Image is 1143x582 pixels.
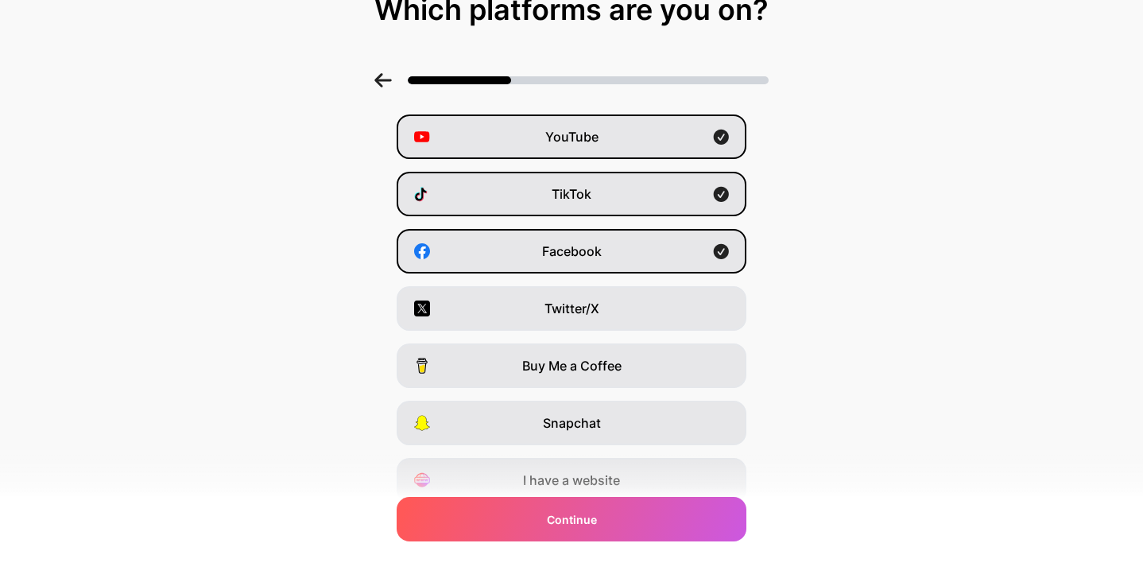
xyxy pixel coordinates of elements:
[523,471,620,490] span: I have a website
[545,127,599,146] span: YouTube
[522,356,622,375] span: Buy Me a Coffee
[543,413,601,433] span: Snapchat
[547,511,597,528] span: Continue
[544,299,599,318] span: Twitter/X
[542,242,602,261] span: Facebook
[552,184,591,204] span: TikTok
